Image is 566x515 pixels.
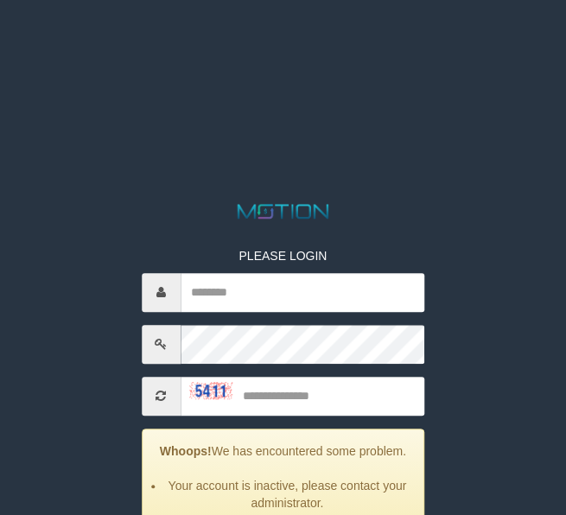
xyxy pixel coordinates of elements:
p: PLEASE LOGIN [142,247,425,264]
strong: Whoops! [160,444,212,458]
img: captcha [189,382,232,399]
img: MOTION_logo.png [233,201,333,221]
li: Your account is inactive, please contact your administrator. [164,477,411,512]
